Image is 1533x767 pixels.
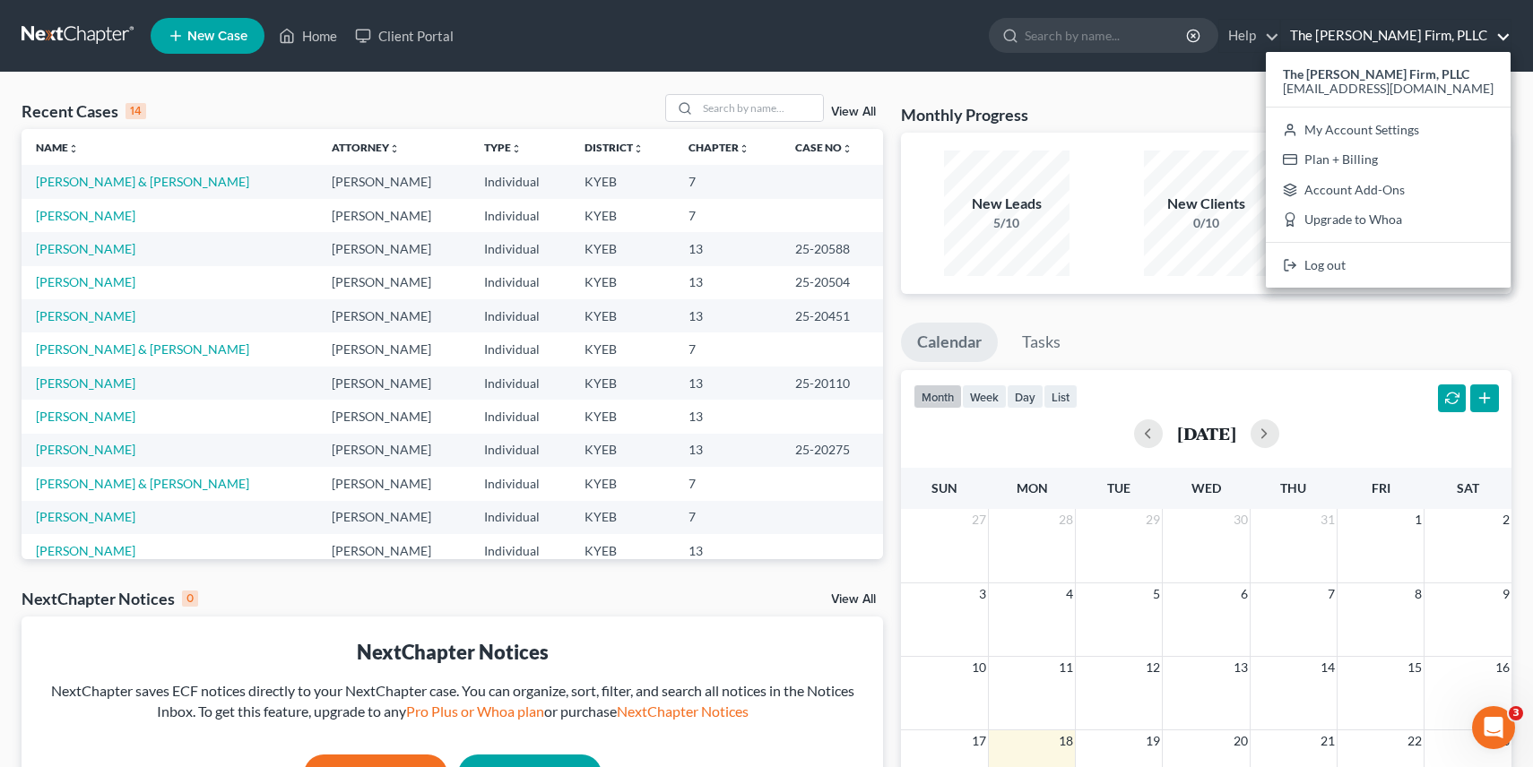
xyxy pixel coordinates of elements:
td: KYEB [570,199,674,232]
span: [EMAIL_ADDRESS][DOMAIN_NAME] [1283,81,1494,96]
i: unfold_more [68,143,79,154]
div: 0/10 [1144,214,1269,232]
a: My Account Settings [1266,115,1511,145]
span: 3 [1509,706,1523,720]
a: Tasks [1006,323,1077,362]
td: [PERSON_NAME] [317,534,470,567]
i: unfold_more [633,143,644,154]
div: New Leads [944,194,1070,214]
span: 15 [1406,657,1424,678]
a: [PERSON_NAME] [36,241,135,256]
td: KYEB [570,400,674,433]
a: Calendar [901,323,998,362]
td: 25-20504 [781,266,883,299]
td: KYEB [570,266,674,299]
button: list [1044,384,1078,409]
td: [PERSON_NAME] [317,467,470,500]
td: [PERSON_NAME] [317,232,470,265]
a: [PERSON_NAME] [36,409,135,424]
i: unfold_more [739,143,749,154]
span: 16 [1494,657,1511,678]
span: 4 [1064,583,1075,605]
td: 7 [674,501,781,534]
span: 31 [1319,509,1337,530]
span: 18 [1057,730,1075,752]
span: 10 [970,657,988,678]
span: 6 [1239,583,1250,605]
td: [PERSON_NAME] [317,299,470,332]
td: 13 [674,232,781,265]
span: 29 [1144,509,1162,530]
a: [PERSON_NAME] [36,543,135,558]
a: Typeunfold_more [484,141,522,154]
span: Sun [931,480,957,496]
td: 13 [674,299,781,332]
button: week [962,384,1007,409]
td: Individual [470,534,570,567]
h3: Monthly Progress [901,104,1028,125]
div: 14 [126,103,146,119]
h2: [DATE] [1177,424,1236,443]
td: [PERSON_NAME] [317,332,470,366]
a: Pro Plus or Whoa plan [406,702,544,720]
span: 20 [1232,730,1250,752]
td: KYEB [570,232,674,265]
td: Individual [470,467,570,500]
span: Thu [1280,480,1306,496]
span: 28 [1057,509,1075,530]
span: Sat [1457,480,1479,496]
span: 3 [977,583,988,605]
a: View All [831,106,876,118]
a: Attorneyunfold_more [332,141,400,154]
td: [PERSON_NAME] [317,434,470,467]
td: KYEB [570,366,674,400]
span: 14 [1319,657,1337,678]
td: Individual [470,501,570,534]
td: 7 [674,165,781,198]
td: 25-20275 [781,434,883,467]
span: Mon [1017,480,1048,496]
a: View All [831,593,876,606]
span: 13 [1232,657,1250,678]
div: NextChapter Notices [36,638,869,666]
span: 5 [1151,583,1162,605]
div: Recent Cases [22,100,146,122]
td: KYEB [570,534,674,567]
a: [PERSON_NAME] [36,208,135,223]
td: [PERSON_NAME] [317,165,470,198]
a: [PERSON_NAME] & [PERSON_NAME] [36,341,249,357]
a: [PERSON_NAME] [36,308,135,323]
i: unfold_more [511,143,522,154]
a: [PERSON_NAME] [36,375,135,391]
div: 0 [182,590,198,607]
span: Tue [1107,480,1130,496]
iframe: Intercom live chat [1472,706,1515,749]
td: 13 [674,366,781,400]
td: Individual [470,199,570,232]
td: KYEB [570,467,674,500]
a: Case Nounfold_more [795,141,853,154]
td: Individual [470,434,570,467]
span: 12 [1144,657,1162,678]
td: 25-20451 [781,299,883,332]
span: Fri [1372,480,1390,496]
button: day [1007,384,1044,409]
input: Search by name... [697,95,823,121]
td: Individual [470,400,570,433]
span: 22 [1406,730,1424,752]
strong: The [PERSON_NAME] Firm, PLLC [1283,66,1469,82]
td: [PERSON_NAME] [317,266,470,299]
td: 7 [674,332,781,366]
a: Districtunfold_more [585,141,644,154]
td: Individual [470,366,570,400]
td: KYEB [570,165,674,198]
div: 5/10 [944,214,1070,232]
td: [PERSON_NAME] [317,366,470,400]
a: Account Add-Ons [1266,175,1511,205]
div: NextChapter saves ECF notices directly to your NextChapter case. You can organize, sort, filter, ... [36,681,869,722]
a: Help [1219,20,1279,52]
td: KYEB [570,299,674,332]
a: Nameunfold_more [36,141,79,154]
span: 1 [1413,509,1424,530]
a: Log out [1266,250,1511,280]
